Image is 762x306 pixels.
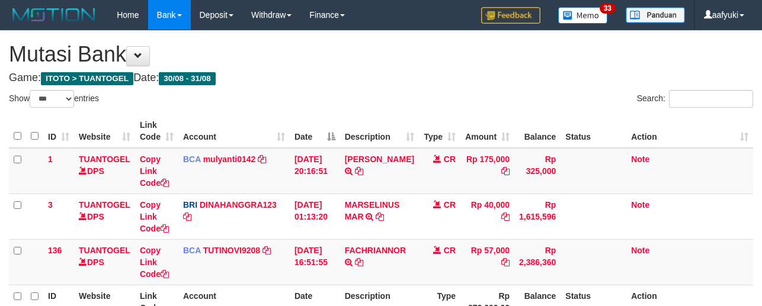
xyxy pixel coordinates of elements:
th: Account: activate to sort column ascending [178,114,290,148]
img: Button%20Memo.svg [558,7,608,24]
a: Note [631,246,649,255]
td: DPS [74,239,135,285]
th: Description: activate to sort column ascending [340,114,419,148]
img: MOTION_logo.png [9,6,99,24]
label: Show entries [9,90,99,108]
a: Copy Link Code [140,154,169,188]
th: Type: activate to sort column ascending [419,114,460,148]
a: Copy FACHRIANNOR to clipboard [355,257,363,267]
span: BCA [183,154,201,164]
h4: Game: Date: [9,72,753,84]
th: ID: activate to sort column ascending [43,114,74,148]
input: Search: [669,90,753,108]
a: Copy Link Code [140,200,169,233]
span: 1 [48,154,53,164]
span: 33 [600,3,616,14]
a: Copy Rp 40,000 to clipboard [501,212,510,221]
a: Copy Rp 57,000 to clipboard [501,257,510,267]
th: Status [561,114,626,148]
th: Amount: activate to sort column ascending [460,114,514,148]
span: BCA [183,246,201,255]
td: Rp 175,000 [460,148,514,194]
label: Search: [637,90,753,108]
span: CR [444,200,456,210]
td: DPS [74,148,135,194]
span: CR [444,154,456,164]
a: Note [631,200,649,210]
a: Copy MARSELINUS MAR to clipboard [376,212,384,221]
a: Copy Link Code [140,246,169,279]
a: Copy JAJA JAHURI to clipboard [355,166,363,176]
a: Copy Rp 175,000 to clipboard [501,166,510,176]
a: [PERSON_NAME] [345,154,414,164]
th: Link Code: activate to sort column ascending [135,114,178,148]
select: Showentries [30,90,74,108]
td: [DATE] 20:16:51 [290,148,340,194]
a: Copy TUTINOVI9208 to clipboard [262,246,271,255]
span: CR [444,246,456,255]
a: mulyanti0142 [203,154,256,164]
a: Note [631,154,649,164]
a: Copy DINAHANGGRA123 to clipboard [183,212,191,221]
span: BRI [183,200,197,210]
td: Rp 1,615,596 [514,194,561,239]
a: FACHRIANNOR [345,246,406,255]
td: [DATE] 16:51:55 [290,239,340,285]
span: 3 [48,200,53,210]
a: TUANTOGEL [79,246,130,255]
span: ITOTO > TUANTOGEL [41,72,133,85]
a: DINAHANGGRA123 [200,200,277,210]
th: Balance [514,114,561,148]
td: Rp 57,000 [460,239,514,285]
span: 136 [48,246,62,255]
a: MARSELINUS MAR [345,200,400,221]
span: 30/08 - 31/08 [159,72,216,85]
td: [DATE] 01:13:20 [290,194,340,239]
a: TUANTOGEL [79,154,130,164]
h1: Mutasi Bank [9,43,753,66]
th: Website: activate to sort column ascending [74,114,135,148]
td: Rp 325,000 [514,148,561,194]
td: DPS [74,194,135,239]
td: Rp 40,000 [460,194,514,239]
th: Date: activate to sort column descending [290,114,340,148]
a: TUANTOGEL [79,200,130,210]
td: Rp 2,386,360 [514,239,561,285]
a: Copy mulyanti0142 to clipboard [258,154,266,164]
img: panduan.png [626,7,685,23]
a: TUTINOVI9208 [203,246,260,255]
th: Action: activate to sort column ascending [626,114,753,148]
img: Feedback.jpg [481,7,540,24]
